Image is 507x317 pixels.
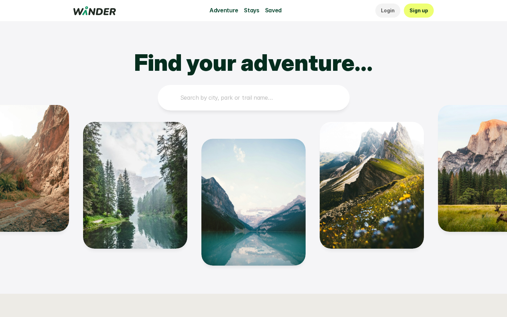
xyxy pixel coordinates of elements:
p: Adventure [209,6,238,15]
p: Stays [244,6,259,15]
p: Sign up [409,7,428,14]
p: Login [381,7,395,14]
a: Search by city, park or trail name… [158,85,350,111]
a: Login [375,4,400,18]
p: Saved [265,6,282,15]
p: Search by city, park or trail name… [180,93,341,102]
a: Sign up [404,4,434,18]
h1: Find your adventure… [25,49,482,76]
